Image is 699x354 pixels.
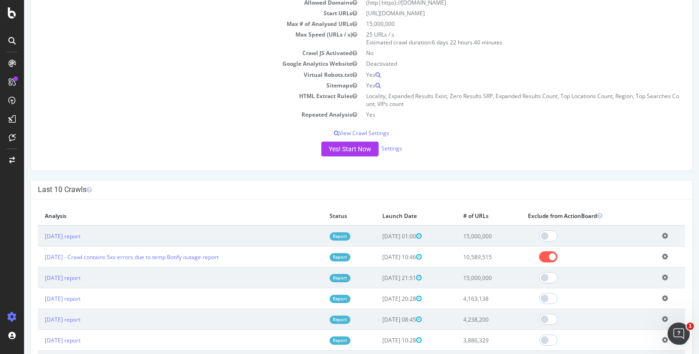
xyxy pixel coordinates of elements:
[21,253,195,261] a: [DATE] - Crawl contains 5xx errors due to temp Botify outage report
[687,323,694,330] span: 1
[14,129,661,137] p: View Crawl Settings
[351,206,432,225] th: Launch Date
[358,295,398,303] span: [DATE] 20:28
[297,142,355,156] button: Yes! Start Now
[21,274,56,282] a: [DATE] report
[337,91,661,109] td: Locality, Expanded Results Exist, Zero Results SRP, Expanded Results Count, Top Locations Count, ...
[337,109,661,120] td: Yes
[432,267,497,288] td: 15,000,000
[337,58,661,69] td: Deactivated
[14,185,661,194] h4: Last 10 Crawls
[14,91,337,109] td: HTML Extract Rules
[14,58,337,69] td: Google Analytics Website
[14,48,337,58] td: Crawl JS Activated
[432,225,497,247] td: 15,000,000
[14,69,337,80] td: Virtual Robots.txt
[408,38,478,46] span: 6 days 22 hours 40 minutes
[337,69,661,80] td: Yes
[432,330,497,351] td: 3,886,329
[358,253,398,261] span: [DATE] 10:46
[432,206,497,225] th: # of URLs
[358,336,398,344] span: [DATE] 10:28
[14,19,337,29] td: Max # of Analysed URLs
[21,316,56,323] a: [DATE] report
[357,145,378,153] a: Settings
[306,253,326,261] a: Report
[337,29,661,48] td: 25 URLs / s Estimated crawl duration:
[14,29,337,48] td: Max Speed (URLs / s)
[306,316,326,323] a: Report
[497,206,631,225] th: Exclude from ActionBoard
[358,316,398,323] span: [DATE] 08:45
[14,80,337,91] td: Sitemaps
[358,232,398,240] span: [DATE] 01:00
[306,232,326,240] a: Report
[299,206,351,225] th: Status
[21,295,56,303] a: [DATE] report
[306,274,326,282] a: Report
[14,206,299,225] th: Analysis
[337,19,661,29] td: 15,000,000
[337,8,661,19] td: [URL][DOMAIN_NAME]
[358,274,398,282] span: [DATE] 21:51
[306,336,326,344] a: Report
[668,323,690,345] iframe: Intercom live chat
[21,336,56,344] a: [DATE] report
[432,247,497,267] td: 10,589,515
[306,295,326,303] a: Report
[432,309,497,330] td: 4,238,200
[21,232,56,240] a: [DATE] report
[432,288,497,309] td: 4,163,138
[14,8,337,19] td: Start URLs
[14,109,337,120] td: Repeated Analysis
[337,80,661,91] td: Yes
[337,48,661,58] td: No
